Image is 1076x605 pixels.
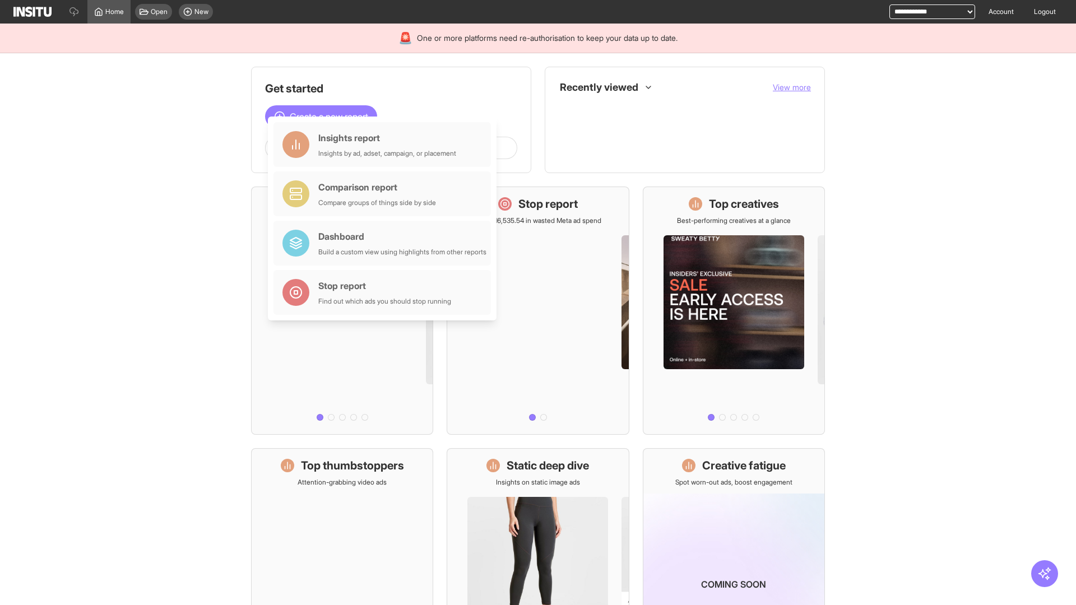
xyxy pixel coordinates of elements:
[301,458,404,473] h1: Top thumbstoppers
[318,198,436,207] div: Compare groups of things side by side
[398,30,412,46] div: 🚨
[773,82,811,93] button: View more
[13,7,52,17] img: Logo
[318,180,436,194] div: Comparison report
[677,216,791,225] p: Best-performing creatives at a glance
[290,110,368,123] span: Create a new report
[318,279,451,292] div: Stop report
[298,478,387,487] p: Attention-grabbing video ads
[105,7,124,16] span: Home
[507,458,589,473] h1: Static deep dive
[318,230,486,243] div: Dashboard
[475,216,601,225] p: Save £16,535.54 in wasted Meta ad spend
[417,32,678,44] span: One or more platforms need re-authorisation to keep your data up to date.
[518,196,578,212] h1: Stop report
[643,187,825,435] a: Top creativesBest-performing creatives at a glance
[251,187,433,435] a: What's live nowSee all active ads instantly
[318,131,456,145] div: Insights report
[265,81,517,96] h1: Get started
[194,7,208,16] span: New
[773,82,811,92] span: View more
[318,248,486,257] div: Build a custom view using highlights from other reports
[318,297,451,306] div: Find out which ads you should stop running
[265,105,377,128] button: Create a new report
[496,478,580,487] p: Insights on static image ads
[151,7,168,16] span: Open
[318,149,456,158] div: Insights by ad, adset, campaign, or placement
[447,187,629,435] a: Stop reportSave £16,535.54 in wasted Meta ad spend
[709,196,779,212] h1: Top creatives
